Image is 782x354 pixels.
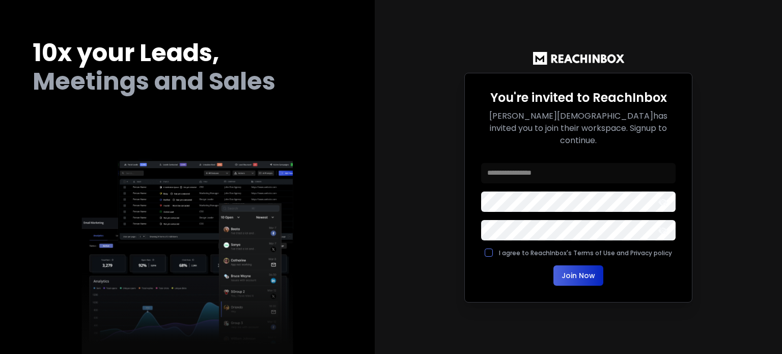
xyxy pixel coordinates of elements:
button: Join Now [553,265,603,286]
h2: Meetings and Sales [33,69,342,94]
h2: You're invited to ReachInbox [481,90,676,106]
label: I agree to ReachInbox's Terms of Use and Privacy policy [499,249,672,257]
p: [PERSON_NAME][DEMOGRAPHIC_DATA] has invited you to join their workspace. Signup to continue. [481,110,676,147]
h1: 10x your Leads, [33,41,342,65]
